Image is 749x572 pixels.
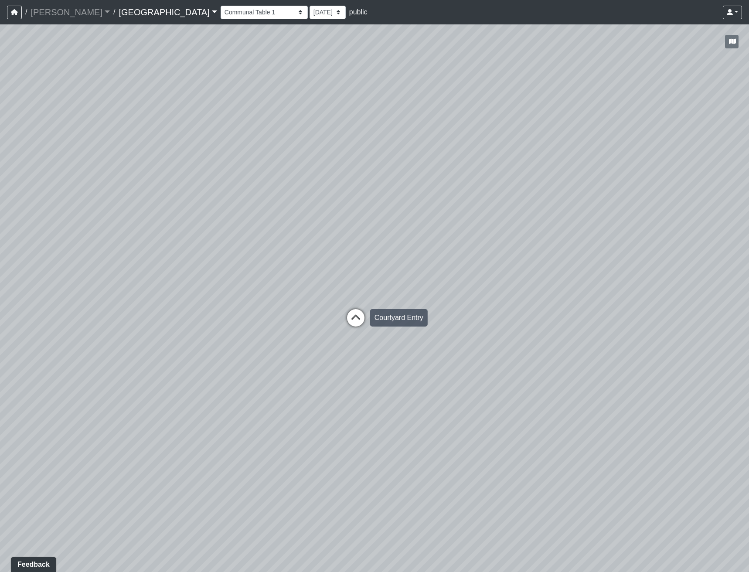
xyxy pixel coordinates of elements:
[370,309,428,327] div: Courtyard Entry
[110,3,119,21] span: /
[119,3,217,21] a: [GEOGRAPHIC_DATA]
[22,3,31,21] span: /
[349,8,368,16] span: public
[7,555,58,572] iframe: Ybug feedback widget
[31,3,110,21] a: [PERSON_NAME]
